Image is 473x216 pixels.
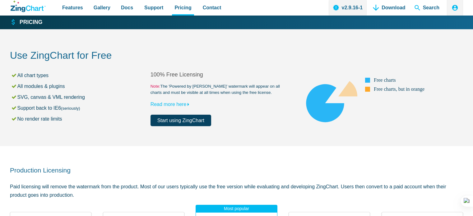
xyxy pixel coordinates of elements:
[121,3,133,12] span: Docs
[151,71,291,78] h2: 100% Free Licensing
[174,3,191,12] span: Pricing
[10,49,463,63] h2: Use ZingChart for Free
[151,115,211,126] a: Start using ZingChart
[151,84,160,89] span: Note:
[62,3,83,12] span: Features
[11,1,46,12] a: ZingChart Logo. Click to return to the homepage
[10,166,463,174] h2: Production Licensing
[11,104,151,112] li: Support back to IE6
[144,3,163,12] span: Support
[11,19,42,26] a: Pricing
[151,83,291,96] small: The 'Powered by [PERSON_NAME]' watermark will appear on all charts and must be visible at all tim...
[11,93,151,101] li: SVG, canvas & VML rendering
[10,182,463,199] p: Paid licensing will remove the watermark from the product. Most of our users typically use the fr...
[11,115,151,123] li: No render rate limits
[94,3,110,12] span: Gallery
[151,102,192,107] a: Read more here
[11,82,151,90] li: All modules & plugins
[20,20,42,25] strong: Pricing
[61,106,80,111] small: (seriously)
[203,3,221,12] span: Contact
[11,71,151,80] li: All chart types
